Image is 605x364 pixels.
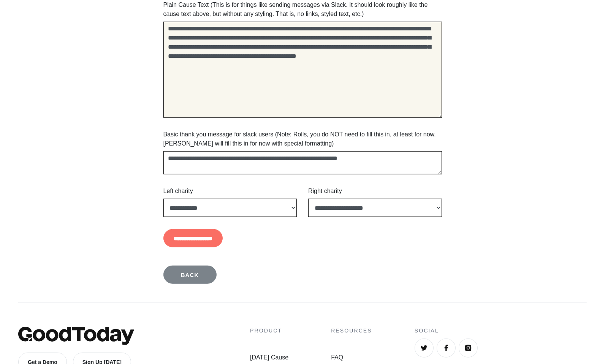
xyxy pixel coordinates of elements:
[415,327,587,335] h4: Social
[331,353,372,362] a: FAQ
[420,344,428,352] img: Twitter
[442,344,450,352] img: Facebook
[18,327,134,345] img: GoodToday
[331,327,372,335] h4: Resources
[163,266,217,284] a: Back
[464,344,472,352] img: Instagram
[437,339,456,358] a: Facebook
[250,327,288,335] h4: Product
[163,187,193,196] label: Left charity
[163,0,442,19] label: Plain Cause Text (This is for things like sending messages via Slack. It should look roughly like...
[308,187,342,196] label: Right charity
[459,339,478,358] a: Instagram
[163,130,442,148] label: Basic thank you message for slack users (Note: Rolls, you do NOT need to fill this in, at least f...
[250,353,288,362] a: [DATE] Cause
[415,339,434,358] a: Twitter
